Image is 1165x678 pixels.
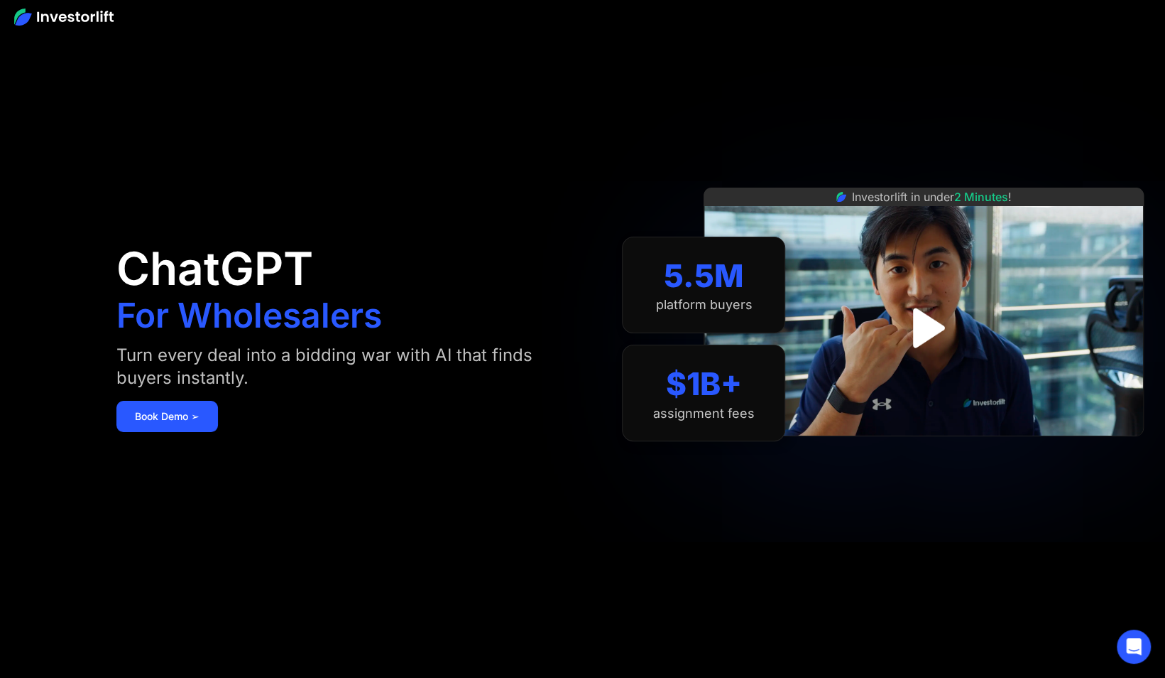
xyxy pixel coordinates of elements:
h1: ChatGPT [116,246,313,291]
a: open lightbox [892,296,956,360]
div: 5.5M [664,257,744,295]
div: platform buyers [655,297,752,313]
iframe: Customer reviews powered by Trustpilot [817,443,1030,461]
div: $1B+ [666,365,742,403]
div: Open Intercom Messenger [1117,630,1151,664]
a: Book Demo ➢ [116,401,218,432]
div: assignment fees [653,406,755,421]
h1: For Wholesalers [116,298,382,333]
span: 2 Minutes [954,190,1008,204]
div: Investorlift in under ! [852,188,1012,205]
div: Turn every deal into a bidding war with AI that finds buyers instantly. [116,344,544,389]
